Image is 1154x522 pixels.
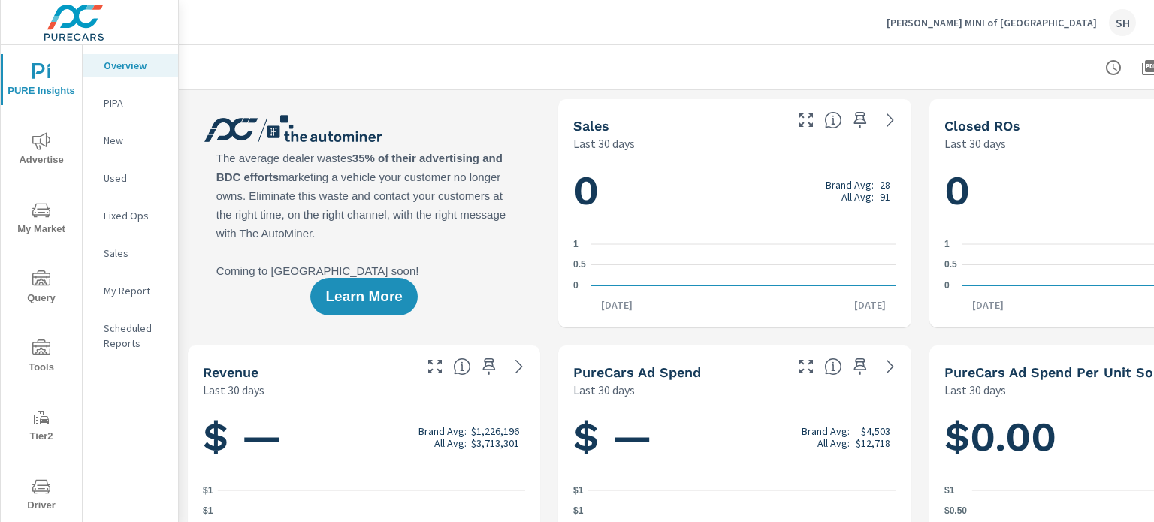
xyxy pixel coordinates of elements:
[434,437,467,449] p: All Avg:
[573,364,701,380] h5: PureCars Ad Spend
[944,381,1006,399] p: Last 30 days
[310,278,417,315] button: Learn More
[573,506,584,517] text: $1
[203,506,213,517] text: $1
[203,412,525,463] h1: $ —
[944,485,955,496] text: $1
[848,108,872,132] span: Save this to your personalized report
[83,54,178,77] div: Overview
[824,358,842,376] span: Total cost of media for all PureCars channels for the selected dealership group over the selected...
[104,208,166,223] p: Fixed Ops
[861,425,890,437] p: $4,503
[826,179,874,191] p: Brand Avg:
[794,355,818,379] button: Make Fullscreen
[5,270,77,307] span: Query
[944,280,950,291] text: 0
[944,118,1020,134] h5: Closed ROs
[573,260,586,270] text: 0.5
[104,246,166,261] p: Sales
[104,95,166,110] p: PIPA
[573,165,896,216] h1: 0
[471,437,519,449] p: $3,713,301
[944,506,967,517] text: $0.50
[5,339,77,376] span: Tools
[5,63,77,100] span: PURE Insights
[573,381,635,399] p: Last 30 days
[507,355,531,379] a: See more details in report
[418,425,467,437] p: Brand Avg:
[83,129,178,152] div: New
[203,485,213,496] text: $1
[880,191,890,203] p: 91
[104,170,166,186] p: Used
[841,191,874,203] p: All Avg:
[5,132,77,169] span: Advertise
[83,242,178,264] div: Sales
[878,108,902,132] a: See more details in report
[856,437,890,449] p: $12,718
[325,290,402,303] span: Learn More
[83,204,178,227] div: Fixed Ops
[591,297,643,312] p: [DATE]
[423,355,447,379] button: Make Fullscreen
[573,134,635,152] p: Last 30 days
[802,425,850,437] p: Brand Avg:
[203,381,264,399] p: Last 30 days
[794,108,818,132] button: Make Fullscreen
[962,297,1014,312] p: [DATE]
[104,283,166,298] p: My Report
[1109,9,1136,36] div: SH
[5,409,77,445] span: Tier2
[5,478,77,514] span: Driver
[878,355,902,379] a: See more details in report
[203,364,258,380] h5: Revenue
[573,280,579,291] text: 0
[83,317,178,355] div: Scheduled Reports
[848,355,872,379] span: Save this to your personalized report
[824,111,842,129] span: Number of vehicles sold by the dealership over the selected date range. [Source: This data is sou...
[83,279,178,302] div: My Report
[844,297,896,312] p: [DATE]
[83,167,178,189] div: Used
[471,425,519,437] p: $1,226,196
[887,16,1097,29] p: [PERSON_NAME] MINI of [GEOGRAPHIC_DATA]
[104,321,166,351] p: Scheduled Reports
[880,179,890,191] p: 28
[944,134,1006,152] p: Last 30 days
[944,239,950,249] text: 1
[817,437,850,449] p: All Avg:
[5,201,77,238] span: My Market
[573,118,609,134] h5: Sales
[104,58,166,73] p: Overview
[573,485,584,496] text: $1
[477,355,501,379] span: Save this to your personalized report
[573,412,896,463] h1: $ —
[453,358,471,376] span: Total sales revenue over the selected date range. [Source: This data is sourced from the dealer’s...
[573,239,579,249] text: 1
[944,260,957,270] text: 0.5
[104,133,166,148] p: New
[83,92,178,114] div: PIPA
